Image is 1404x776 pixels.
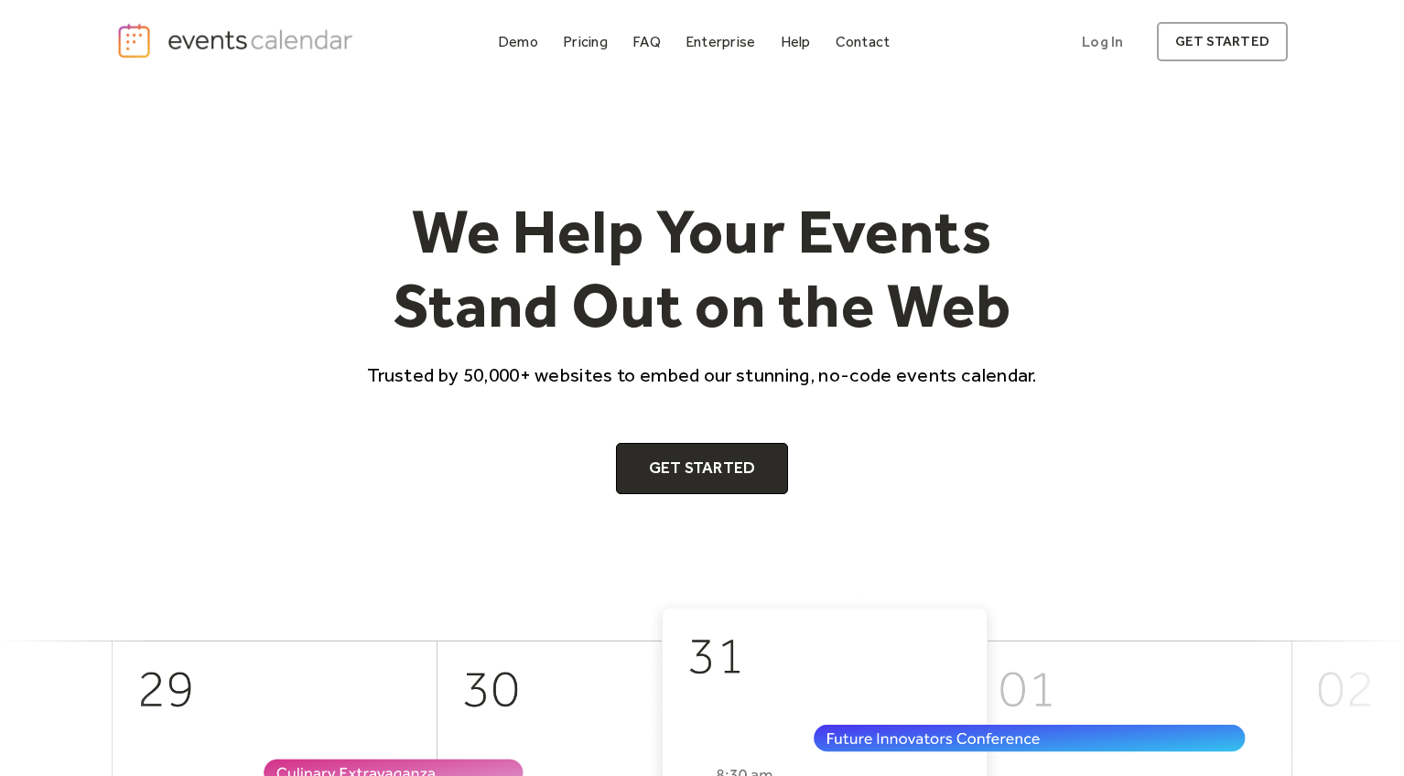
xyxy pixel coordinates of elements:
[828,29,898,54] a: Contact
[1064,22,1141,61] a: Log In
[678,29,762,54] a: Enterprise
[1157,22,1288,61] a: get started
[351,194,1053,343] h1: We Help Your Events Stand Out on the Web
[563,37,608,47] div: Pricing
[625,29,668,54] a: FAQ
[491,29,545,54] a: Demo
[498,37,538,47] div: Demo
[781,37,811,47] div: Help
[773,29,818,54] a: Help
[616,443,789,494] a: Get Started
[556,29,615,54] a: Pricing
[632,37,661,47] div: FAQ
[836,37,891,47] div: Contact
[116,22,358,59] a: home
[686,37,755,47] div: Enterprise
[351,361,1053,388] p: Trusted by 50,000+ websites to embed our stunning, no-code events calendar.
